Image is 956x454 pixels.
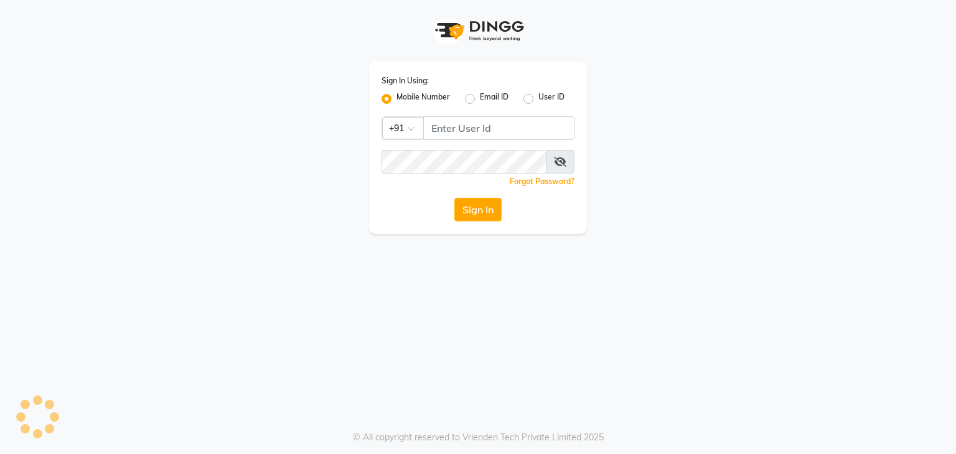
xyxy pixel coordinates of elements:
img: logo1.svg [428,12,528,49]
button: Sign In [454,198,502,221]
input: Username [382,150,546,174]
input: Username [423,116,574,140]
label: Mobile Number [396,91,450,106]
label: Sign In Using: [382,75,429,86]
label: User ID [538,91,565,106]
label: Email ID [480,91,508,106]
a: Forgot Password? [510,177,574,186]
